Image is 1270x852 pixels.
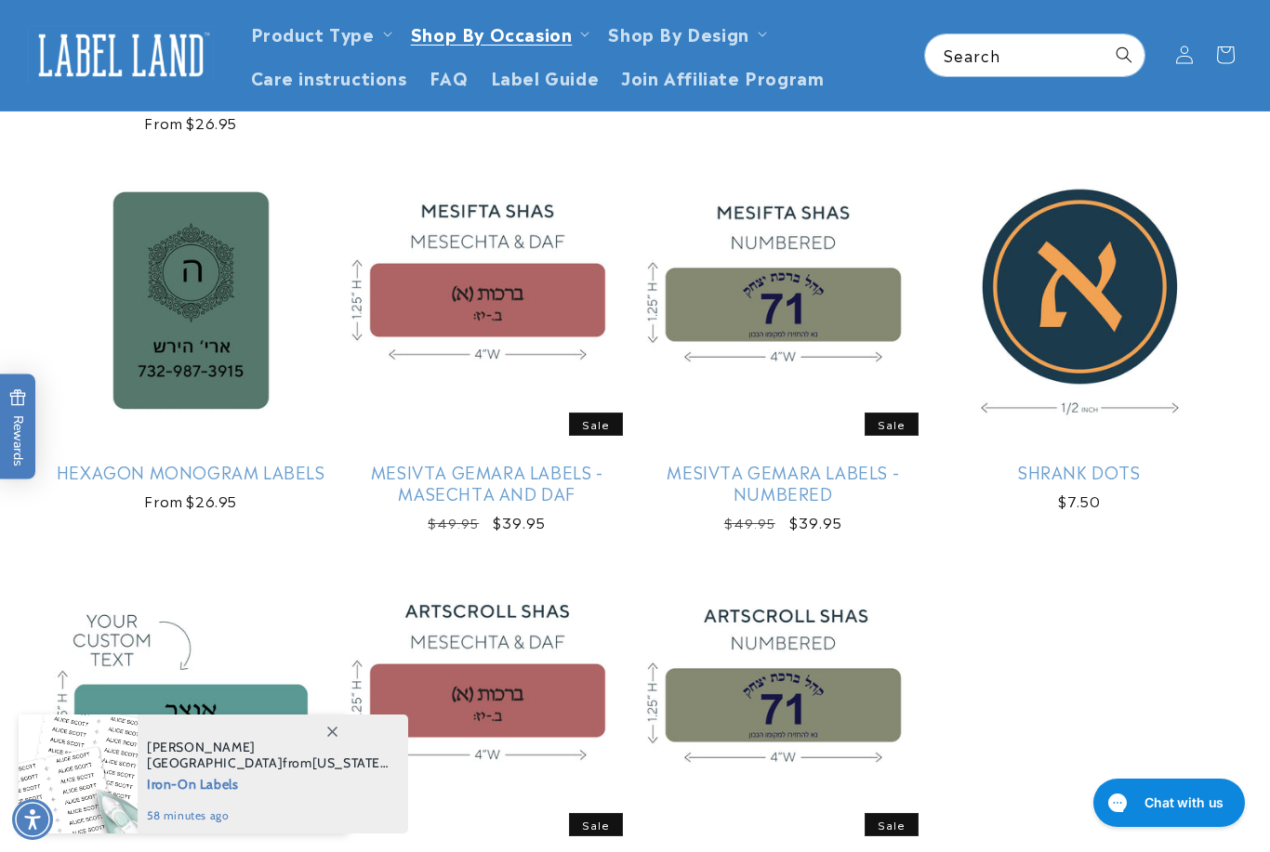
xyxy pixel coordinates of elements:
[28,26,214,84] img: Label Land
[312,754,388,771] span: [US_STATE]
[1104,34,1144,75] button: Search
[147,770,283,787] span: [GEOGRAPHIC_DATA]
[639,461,928,505] a: Mesivta Gemara Labels - Numbered
[21,20,221,91] a: Label Land
[147,740,389,771] span: from , purchased
[935,461,1224,482] a: Shrank Dots
[147,807,389,824] span: 58 minutes ago
[430,66,469,87] span: FAQ
[400,11,598,55] summary: Shop By Occasion
[411,22,573,44] span: Shop By Occasion
[46,461,336,482] a: Hexagon Monogram Labels
[251,66,407,87] span: Care instructions
[240,11,400,55] summary: Product Type
[621,66,824,87] span: Join Affiliate Program
[240,55,418,98] a: Care instructions
[251,20,375,46] a: Product Type
[418,55,480,98] a: FAQ
[9,388,27,465] span: Rewards
[147,771,389,794] span: Iron-On Labels
[608,20,748,46] a: Shop By Design
[12,799,53,840] div: Accessibility Menu
[343,461,632,505] a: Mesivta Gemara Labels - Masechta and Daf
[491,66,600,87] span: Label Guide
[15,703,235,759] iframe: Sign Up via Text for Offers
[610,55,835,98] a: Join Affiliate Program
[1084,772,1251,833] iframe: Gorgias live chat messenger
[480,55,611,98] a: Label Guide
[597,11,774,55] summary: Shop By Design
